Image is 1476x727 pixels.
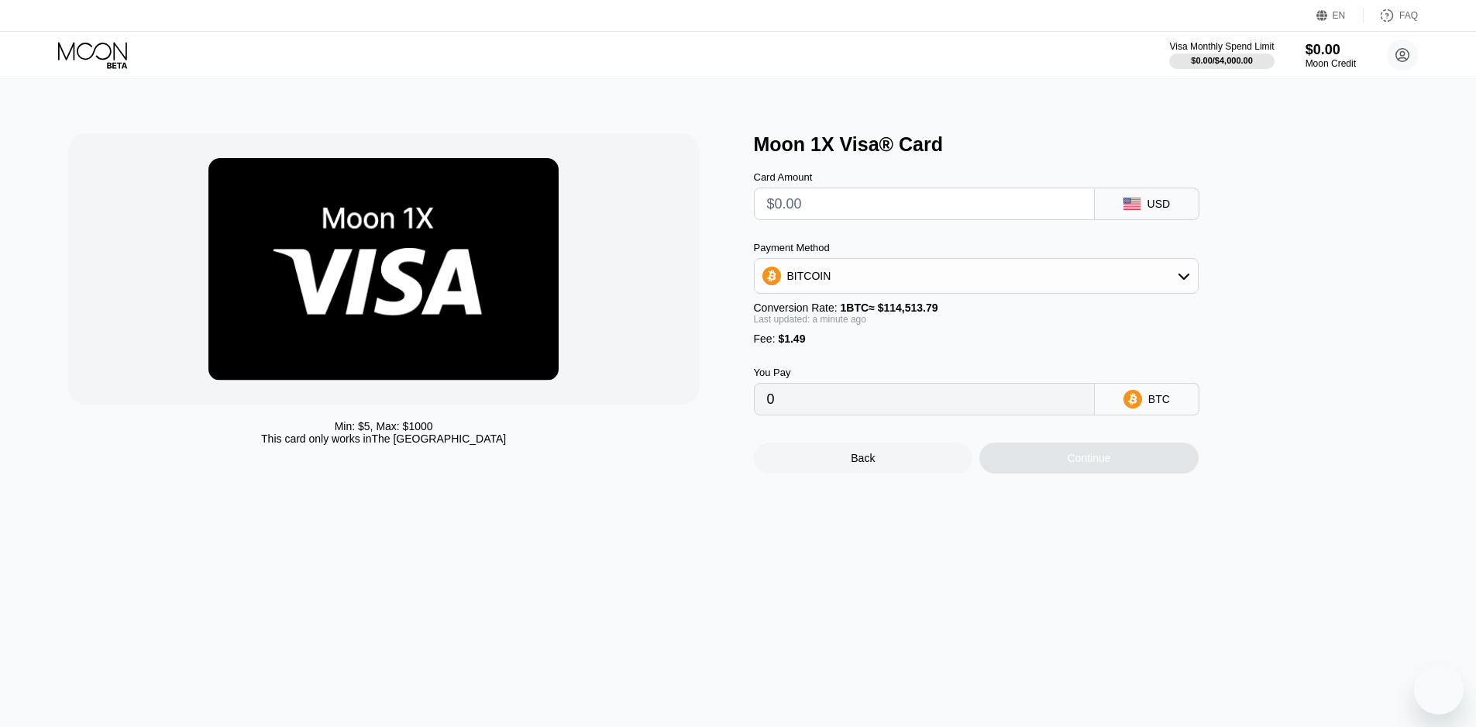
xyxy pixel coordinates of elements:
div: Moon Credit [1306,58,1356,69]
div: EN [1316,8,1364,23]
div: $0.00 [1306,42,1356,58]
div: Visa Monthly Spend Limit$0.00/$4,000.00 [1169,41,1274,69]
div: BTC [1148,393,1170,405]
div: Fee : [754,332,1199,345]
input: $0.00 [767,188,1082,219]
div: $0.00 / $4,000.00 [1191,56,1253,65]
div: Last updated: a minute ago [754,314,1199,325]
div: USD [1147,198,1171,210]
div: Back [754,443,973,474]
div: BITCOIN [787,270,831,282]
div: FAQ [1364,8,1418,23]
iframe: Button to launch messaging window [1414,665,1464,715]
span: 1 BTC ≈ $114,513.79 [841,301,938,314]
div: This card only works in The [GEOGRAPHIC_DATA] [261,432,506,445]
div: EN [1333,10,1346,21]
div: Conversion Rate: [754,301,1199,314]
div: You Pay [754,367,1095,378]
div: Moon 1X Visa® Card [754,133,1424,156]
div: $0.00Moon Credit [1306,42,1356,69]
div: BITCOIN [755,260,1198,291]
span: $1.49 [778,332,805,345]
div: Min: $ 5 , Max: $ 1000 [335,420,433,432]
div: Card Amount [754,171,1095,183]
div: Visa Monthly Spend Limit [1169,41,1274,52]
div: FAQ [1399,10,1418,21]
div: Back [851,452,875,464]
div: Payment Method [754,242,1199,253]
